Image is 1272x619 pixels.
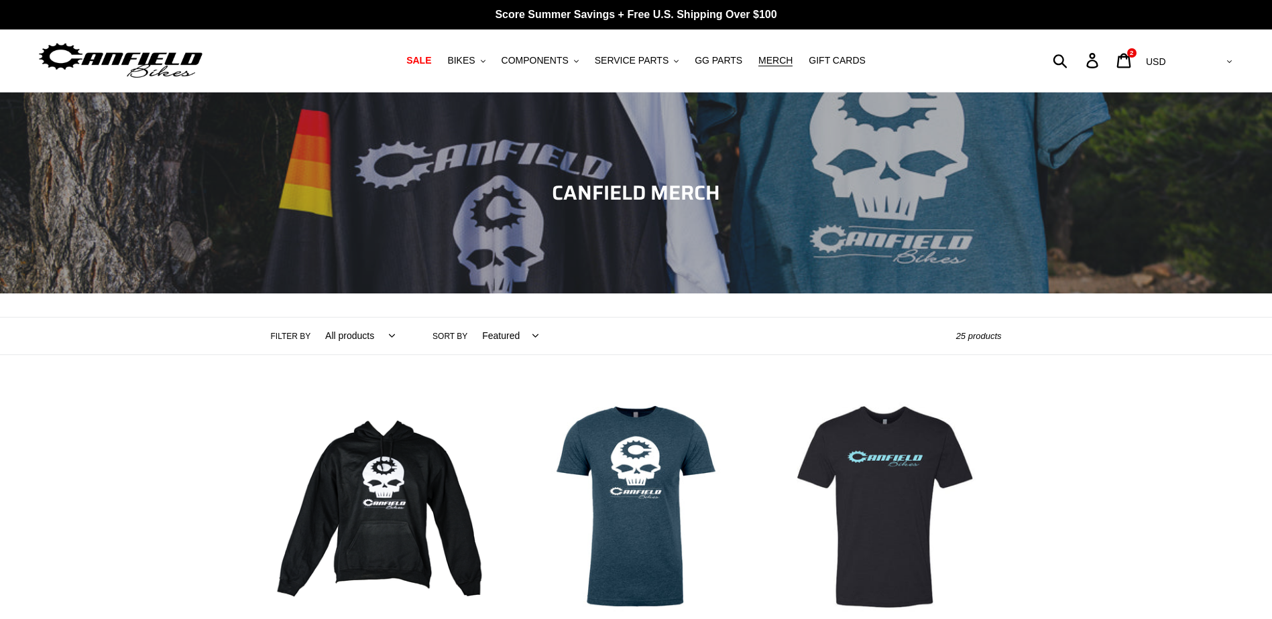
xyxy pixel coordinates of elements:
a: GIFT CARDS [802,52,872,70]
label: Sort by [432,330,467,342]
a: MERCH [752,52,799,70]
span: MERCH [758,55,793,66]
img: Canfield Bikes [37,40,205,82]
span: 2 [1130,50,1133,56]
span: SALE [406,55,431,66]
a: GG PARTS [688,52,749,70]
a: 2 [1109,46,1141,75]
span: BIKES [447,55,475,66]
button: BIKES [441,52,492,70]
span: COMPONENTS [502,55,569,66]
label: Filter by [271,330,311,342]
button: SERVICE PARTS [588,52,685,70]
input: Search [1060,46,1094,75]
span: GG PARTS [695,55,742,66]
span: CANFIELD MERCH [552,177,720,208]
button: COMPONENTS [495,52,585,70]
span: SERVICE PARTS [595,55,669,66]
span: 25 products [956,331,1002,341]
span: GIFT CARDS [809,55,866,66]
a: SALE [400,52,438,70]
